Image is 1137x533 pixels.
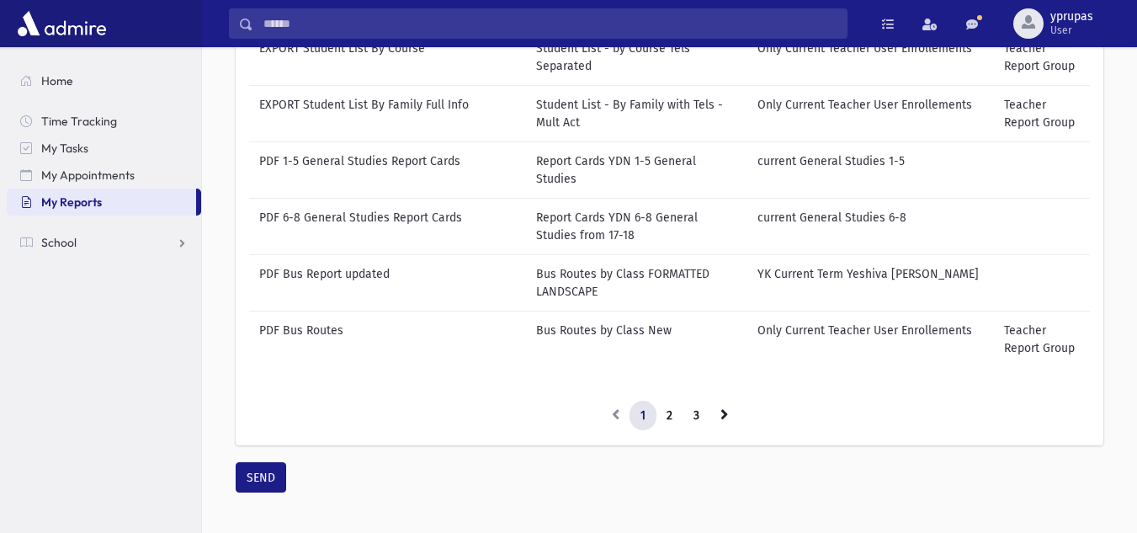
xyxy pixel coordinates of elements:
[249,198,526,254] td: PDF 6-8 General Studies Report Cards
[249,254,526,311] td: PDF Bus Report updated
[526,198,747,254] td: Report Cards YDN 6-8 General Studies from 17-18
[7,67,201,94] a: Home
[7,108,201,135] a: Time Tracking
[236,462,286,493] button: SEND
[630,401,656,431] a: 1
[41,168,135,183] span: My Appointments
[747,254,994,311] td: YK Current Term Yeshiva [PERSON_NAME]
[747,29,994,85] td: Only Current Teacher User Enrollements
[249,85,526,141] td: EXPORT Student List By Family Full Info
[526,29,747,85] td: Student List - by Course Tels Separated
[7,135,201,162] a: My Tasks
[41,114,117,129] span: Time Tracking
[747,141,994,198] td: current General Studies 1-5
[747,85,994,141] td: Only Current Teacher User Enrollements
[41,73,73,88] span: Home
[994,85,1092,141] td: Teacher Report Group
[1050,24,1093,37] span: User
[41,195,102,210] span: My Reports
[7,162,201,189] a: My Appointments
[994,29,1092,85] td: Teacher Report Group
[7,229,201,256] a: School
[13,7,110,40] img: AdmirePro
[656,401,683,431] a: 2
[41,141,88,156] span: My Tasks
[249,141,526,198] td: PDF 1-5 General Studies Report Cards
[249,29,526,85] td: EXPORT Student List By Course
[7,189,196,216] a: My Reports
[747,311,994,367] td: Only Current Teacher User Enrollements
[747,198,994,254] td: current General Studies 6-8
[526,141,747,198] td: Report Cards YDN 1-5 General Studies
[1050,10,1093,24] span: yprupas
[526,254,747,311] td: Bus Routes by Class FORMATTED LANDSCAPE
[41,235,77,250] span: School
[253,8,847,39] input: Search
[249,311,526,367] td: PDF Bus Routes
[526,311,747,367] td: Bus Routes by Class New
[683,401,710,431] a: 3
[994,311,1092,367] td: Teacher Report Group
[526,85,747,141] td: Student List - By Family with Tels - Mult Act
